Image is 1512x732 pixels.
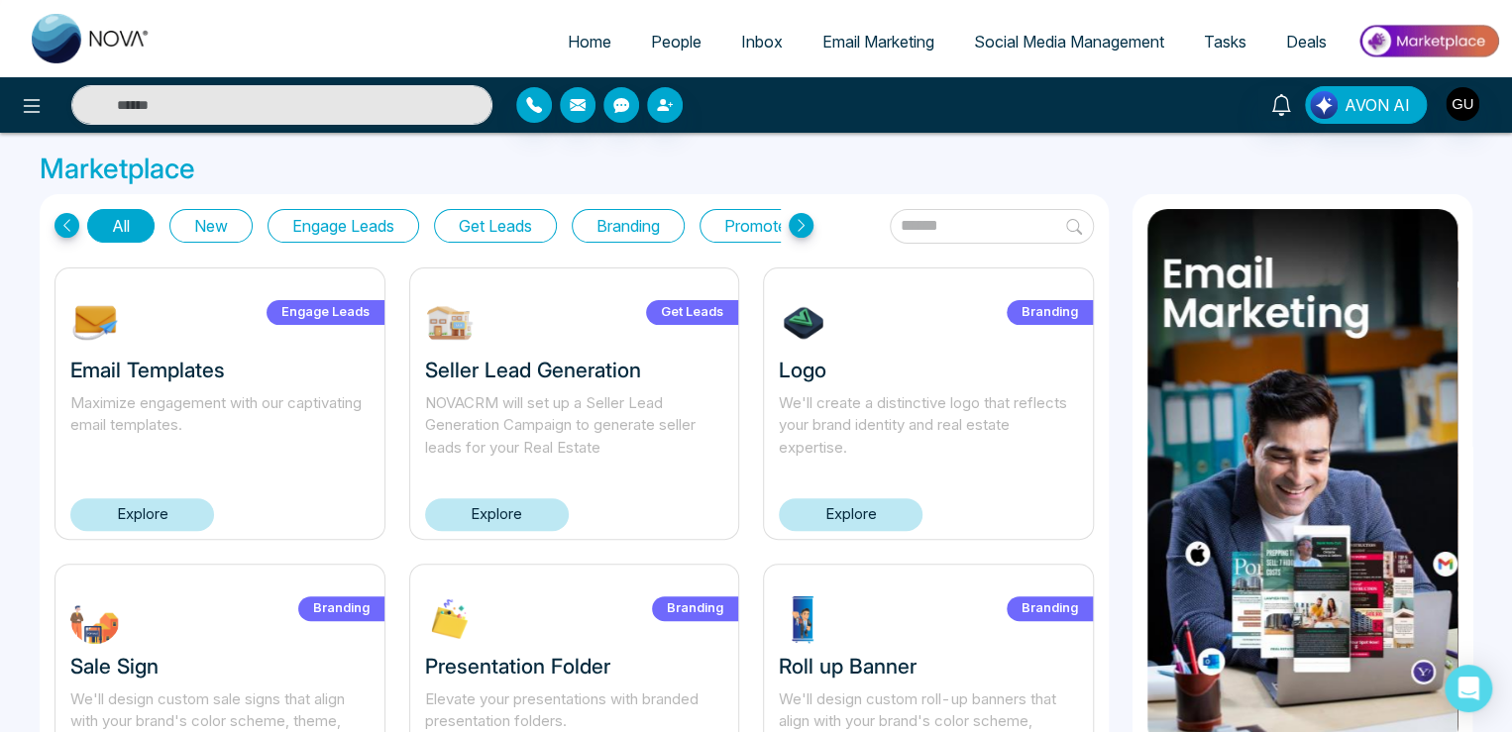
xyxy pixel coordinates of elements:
[1007,596,1093,621] label: Branding
[700,209,869,243] button: Promote Listings
[298,596,384,621] label: Branding
[70,594,120,644] img: FWbuT1732304245.jpg
[1305,86,1427,124] button: AVON AI
[779,392,1078,460] p: We'll create a distinctive logo that reflects your brand identity and real estate expertise.
[1445,665,1492,712] div: Open Intercom Messenger
[1204,32,1246,52] span: Tasks
[803,23,954,60] a: Email Marketing
[70,298,120,348] img: NOmgJ1742393483.jpg
[70,358,370,382] h3: Email Templates
[1446,87,1479,121] img: User Avatar
[1184,23,1266,60] a: Tasks
[954,23,1184,60] a: Social Media Management
[40,153,1472,186] h3: Marketplace
[779,358,1078,382] h3: Logo
[779,594,828,644] img: ptdrg1732303548.jpg
[425,298,475,348] img: W9EOY1739212645.jpg
[434,209,557,243] button: Get Leads
[1345,93,1410,117] span: AVON AI
[1310,91,1338,119] img: Lead Flow
[425,358,724,382] h3: Seller Lead Generation
[32,14,151,63] img: Nova CRM Logo
[646,300,738,325] label: Get Leads
[87,209,155,243] button: All
[1007,300,1093,325] label: Branding
[631,23,721,60] a: People
[267,300,384,325] label: Engage Leads
[779,654,1078,679] h3: Roll up Banner
[1356,19,1500,63] img: Market-place.gif
[268,209,419,243] button: Engage Leads
[822,32,934,52] span: Email Marketing
[568,32,611,52] span: Home
[572,209,685,243] button: Branding
[974,32,1164,52] span: Social Media Management
[652,596,738,621] label: Branding
[1266,23,1347,60] a: Deals
[425,654,724,679] h3: Presentation Folder
[1286,32,1327,52] span: Deals
[779,498,922,531] a: Explore
[425,392,724,460] p: NOVACRM will set up a Seller Lead Generation Campaign to generate seller leads for your Real Estate
[169,209,253,243] button: New
[70,654,370,679] h3: Sale Sign
[779,298,828,348] img: 7tHiu1732304639.jpg
[651,32,702,52] span: People
[721,23,803,60] a: Inbox
[425,498,569,531] a: Explore
[425,594,475,644] img: XLP2c1732303713.jpg
[70,392,370,460] p: Maximize engagement with our captivating email templates.
[548,23,631,60] a: Home
[741,32,783,52] span: Inbox
[70,498,214,531] a: Explore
